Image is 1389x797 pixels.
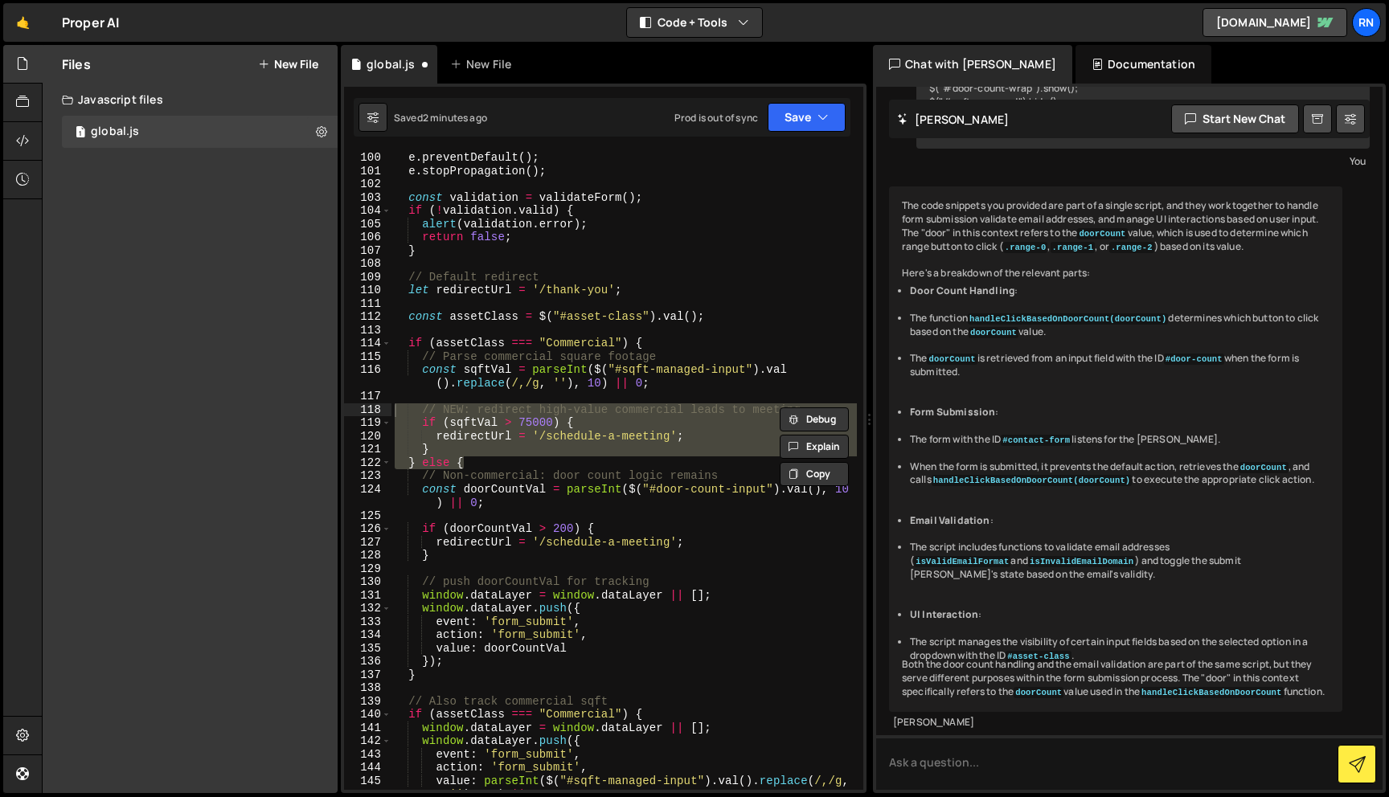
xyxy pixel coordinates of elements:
[674,111,758,125] div: Prod is out of sync
[344,469,391,483] div: 123
[897,112,1009,127] h2: [PERSON_NAME]
[910,352,1330,379] li: The is retrieved from an input field with the ID when the form is submitted.
[344,575,391,589] div: 130
[780,407,849,431] button: Debug
[62,116,338,148] div: 6625/12710.js
[1239,462,1289,473] code: doorCount
[344,695,391,709] div: 139
[344,509,391,523] div: 125
[1109,242,1154,253] code: .range-2
[394,111,487,125] div: Saved
[344,165,391,178] div: 101
[344,178,391,191] div: 102
[344,430,391,443] div: 120
[344,721,391,735] div: 141
[344,257,391,271] div: 108
[62,13,119,32] div: Proper AI
[1014,687,1063,698] code: doorCount
[344,456,391,470] div: 122
[344,681,391,695] div: 138
[927,354,977,365] code: doorCount
[344,416,391,430] div: 119
[344,204,391,218] div: 104
[344,522,391,536] div: 126
[344,244,391,258] div: 107
[1003,242,1048,253] code: .range-0
[1001,435,1071,446] code: #contact-form
[344,562,391,576] div: 129
[344,191,391,205] div: 103
[344,655,391,668] div: 136
[1352,8,1381,37] a: RN
[780,462,849,486] button: Copy
[344,297,391,311] div: 111
[893,716,1338,730] div: [PERSON_NAME]
[889,186,1342,711] div: The code snippets you provided are part of a single script, and they work together to handle form...
[344,708,391,721] div: 140
[344,602,391,615] div: 132
[344,734,391,748] div: 142
[3,3,43,42] a: 🤙
[1171,104,1299,133] button: Start new chat
[910,460,1330,488] li: When the form is submitted, it prevents the default action, retrieves the , and calls to execute ...
[62,55,91,73] h2: Files
[1051,242,1096,253] code: .range-1
[910,406,1330,419] li: :
[910,636,1330,663] li: The script manages the visibility of certain input fields based on the selected option in a dropd...
[43,84,338,116] div: Javascript files
[969,327,1018,338] code: doorCount
[1077,228,1127,239] code: doorCount
[344,483,391,509] div: 124
[344,337,391,350] div: 114
[344,271,391,284] div: 109
[1076,45,1211,84] div: Documentation
[344,151,391,165] div: 100
[768,103,846,132] button: Save
[344,218,391,231] div: 105
[344,536,391,550] div: 127
[344,284,391,297] div: 110
[910,607,978,621] strong: UI Interaction
[76,127,85,140] span: 1
[367,56,415,72] div: global.js
[1164,354,1224,365] code: #door-count
[910,541,1330,581] li: The script includes functions to validate email addresses ( and ) and toggle the submit [PERSON_N...
[91,125,139,139] div: global.js
[910,312,1330,339] li: The function determines which button to click based on the value.
[910,433,1330,447] li: The form with the ID listens for the [PERSON_NAME].
[344,549,391,562] div: 128
[344,589,391,603] div: 131
[1006,651,1071,662] code: #asset-class
[344,443,391,456] div: 121
[344,615,391,629] div: 133
[344,324,391,337] div: 113
[910,513,990,527] strong: Email Validation
[910,284,1330,298] li: :
[914,556,1010,567] code: isValidEmailFormat
[344,390,391,403] div: 117
[423,111,487,125] div: 2 minutes ago
[627,8,762,37] button: Code + Tools
[780,435,849,459] button: Explain
[344,231,391,244] div: 106
[344,642,391,656] div: 135
[920,153,1366,170] div: You
[910,514,1330,528] li: :
[932,475,1133,486] code: handleClickBasedOnDoorCount(doorCount)
[344,350,391,364] div: 115
[258,58,318,71] button: New File
[344,363,391,390] div: 116
[910,608,1330,622] li: :
[910,405,995,419] strong: Form Submission
[344,748,391,762] div: 143
[968,313,1169,325] code: handleClickBasedOnDoorCount(doorCount)
[344,761,391,775] div: 144
[344,628,391,642] div: 134
[450,56,518,72] div: New File
[1028,556,1135,567] code: isInvalidEmailDomain
[344,668,391,682] div: 137
[873,45,1072,84] div: Chat with [PERSON_NAME]
[1140,687,1283,698] code: handleClickBasedOnDoorCount
[1203,8,1347,37] a: [DOMAIN_NAME]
